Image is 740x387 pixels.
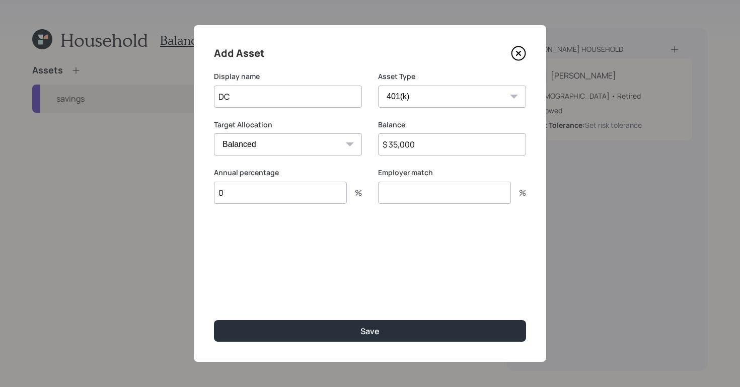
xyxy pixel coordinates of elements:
[360,326,380,337] div: Save
[214,320,526,342] button: Save
[214,71,362,82] label: Display name
[378,168,526,178] label: Employer match
[214,168,362,178] label: Annual percentage
[214,120,362,130] label: Target Allocation
[347,189,362,197] div: %
[378,71,526,82] label: Asset Type
[511,189,526,197] div: %
[214,45,265,61] h4: Add Asset
[378,120,526,130] label: Balance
